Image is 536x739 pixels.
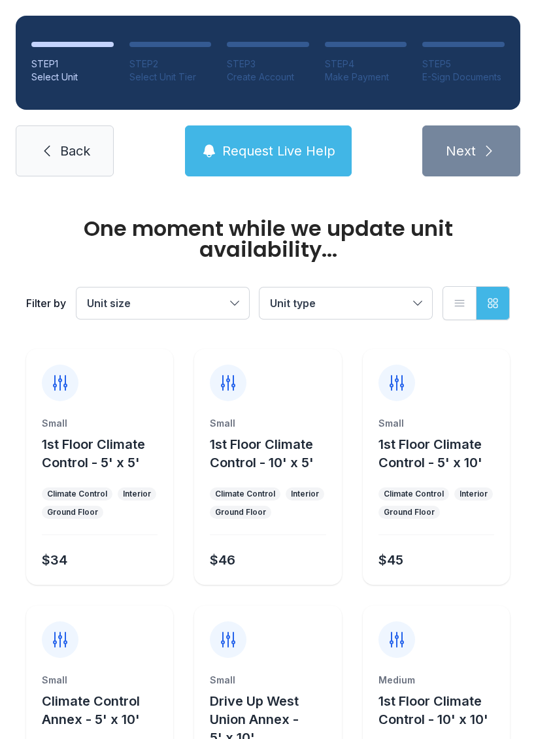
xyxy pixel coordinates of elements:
[422,57,505,71] div: STEP 5
[215,489,275,499] div: Climate Control
[222,142,335,160] span: Request Live Help
[378,674,494,687] div: Medium
[42,692,168,729] button: Climate Control Annex - 5' x 10'
[210,417,326,430] div: Small
[31,57,114,71] div: STEP 1
[210,674,326,687] div: Small
[378,551,403,569] div: $45
[129,57,212,71] div: STEP 2
[76,287,249,319] button: Unit size
[26,295,66,311] div: Filter by
[422,71,505,84] div: E-Sign Documents
[378,693,488,727] span: 1st Floor Climate Control - 10' x 10'
[270,297,316,310] span: Unit type
[42,674,158,687] div: Small
[378,436,482,470] span: 1st Floor Climate Control - 5' x 10'
[123,489,151,499] div: Interior
[325,57,407,71] div: STEP 4
[210,435,336,472] button: 1st Floor Climate Control - 10' x 5'
[47,489,107,499] div: Climate Control
[26,218,510,260] div: One moment while we update unit availability...
[325,71,407,84] div: Make Payment
[47,507,98,517] div: Ground Floor
[60,142,90,160] span: Back
[42,417,158,430] div: Small
[87,297,131,310] span: Unit size
[215,507,266,517] div: Ground Floor
[460,489,488,499] div: Interior
[446,142,476,160] span: Next
[260,287,432,319] button: Unit type
[42,693,140,727] span: Climate Control Annex - 5' x 10'
[210,551,235,569] div: $46
[227,57,309,71] div: STEP 3
[129,71,212,84] div: Select Unit Tier
[42,436,145,470] span: 1st Floor Climate Control - 5' x 5'
[378,417,494,430] div: Small
[291,489,319,499] div: Interior
[378,692,505,729] button: 1st Floor Climate Control - 10' x 10'
[384,489,444,499] div: Climate Control
[384,507,435,517] div: Ground Floor
[42,551,67,569] div: $34
[210,436,314,470] span: 1st Floor Climate Control - 10' x 5'
[378,435,505,472] button: 1st Floor Climate Control - 5' x 10'
[227,71,309,84] div: Create Account
[31,71,114,84] div: Select Unit
[42,435,168,472] button: 1st Floor Climate Control - 5' x 5'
